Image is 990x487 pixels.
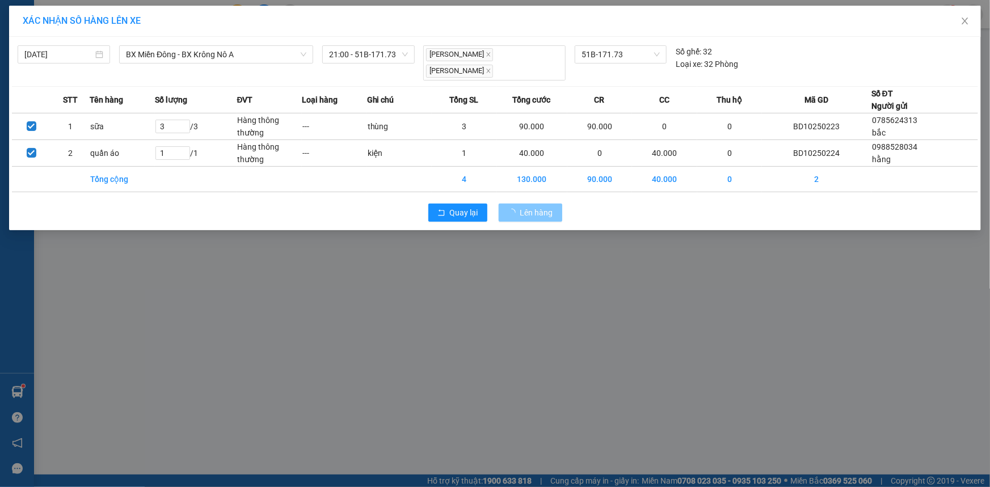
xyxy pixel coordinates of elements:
[432,113,497,139] td: 3
[676,58,702,70] span: Loại xe:
[114,43,160,51] span: BD10250224
[497,113,567,139] td: 90.000
[872,142,917,151] span: 0988528034
[90,113,155,139] td: sữa
[237,94,252,106] span: ĐVT
[426,65,493,78] span: [PERSON_NAME]
[567,113,633,139] td: 90.000
[497,139,567,166] td: 40.000
[63,94,78,106] span: STT
[872,128,886,137] span: bắc
[450,206,478,219] span: Quay lại
[676,58,738,70] div: 32 Phòng
[676,45,712,58] div: 32
[11,26,26,54] img: logo
[499,204,562,222] button: Lên hàng
[367,139,432,166] td: kiện
[87,79,105,95] span: Nơi nhận:
[632,113,697,139] td: 0
[497,166,567,192] td: 130.000
[432,139,497,166] td: 1
[632,139,697,166] td: 40.000
[237,139,302,166] td: Hàng thông thường
[51,113,90,139] td: 1
[302,94,338,106] span: Loại hàng
[155,94,187,106] span: Số lượng
[23,15,141,26] span: XÁC NHẬN SỐ HÀNG LÊN XE
[508,209,520,217] span: loading
[367,113,432,139] td: thùng
[126,46,306,63] span: BX Miền Đông - BX Krông Nô A
[697,139,762,166] td: 0
[804,94,828,106] span: Mã GD
[302,113,367,139] td: ---
[872,116,917,125] span: 0785624313
[114,79,146,86] span: PV Krông Nô
[302,139,367,166] td: ---
[90,94,124,106] span: Tên hàng
[426,48,493,61] span: [PERSON_NAME]
[39,68,132,77] strong: BIÊN NHẬN GỬI HÀNG HOÁ
[632,166,697,192] td: 40.000
[871,87,908,112] div: Số ĐT Người gửi
[51,139,90,166] td: 2
[108,51,160,60] span: 17:33:25 [DATE]
[39,82,77,88] span: PV Bình Dương
[437,209,445,218] span: rollback
[428,204,487,222] button: rollbackQuay lại
[90,166,155,192] td: Tổng cộng
[155,139,237,166] td: / 1
[155,113,237,139] td: / 3
[676,45,701,58] span: Số ghế:
[949,6,981,37] button: Close
[486,52,491,57] span: close
[762,113,871,139] td: BD10250223
[582,46,660,63] span: 51B-171.73
[513,94,551,106] span: Tổng cước
[872,155,891,164] span: hằng
[432,166,497,192] td: 4
[567,166,633,192] td: 90.000
[594,94,604,106] span: CR
[697,166,762,192] td: 0
[717,94,742,106] span: Thu hộ
[237,113,302,139] td: Hàng thông thường
[30,18,92,61] strong: CÔNG TY TNHH [GEOGRAPHIC_DATA] 214 QL13 - P.26 - Q.BÌNH THẠNH - TP HCM 1900888606
[960,16,970,26] span: close
[762,139,871,166] td: BD10250224
[90,139,155,166] td: quần áo
[450,94,479,106] span: Tổng SL
[697,113,762,139] td: 0
[300,51,307,58] span: down
[24,48,93,61] input: 12/10/2025
[329,46,408,63] span: 21:00 - 51B-171.73
[659,94,669,106] span: CC
[367,94,394,106] span: Ghi chú
[567,139,633,166] td: 0
[486,68,491,74] span: close
[520,206,553,219] span: Lên hàng
[11,79,23,95] span: Nơi gửi:
[762,166,871,192] td: 2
